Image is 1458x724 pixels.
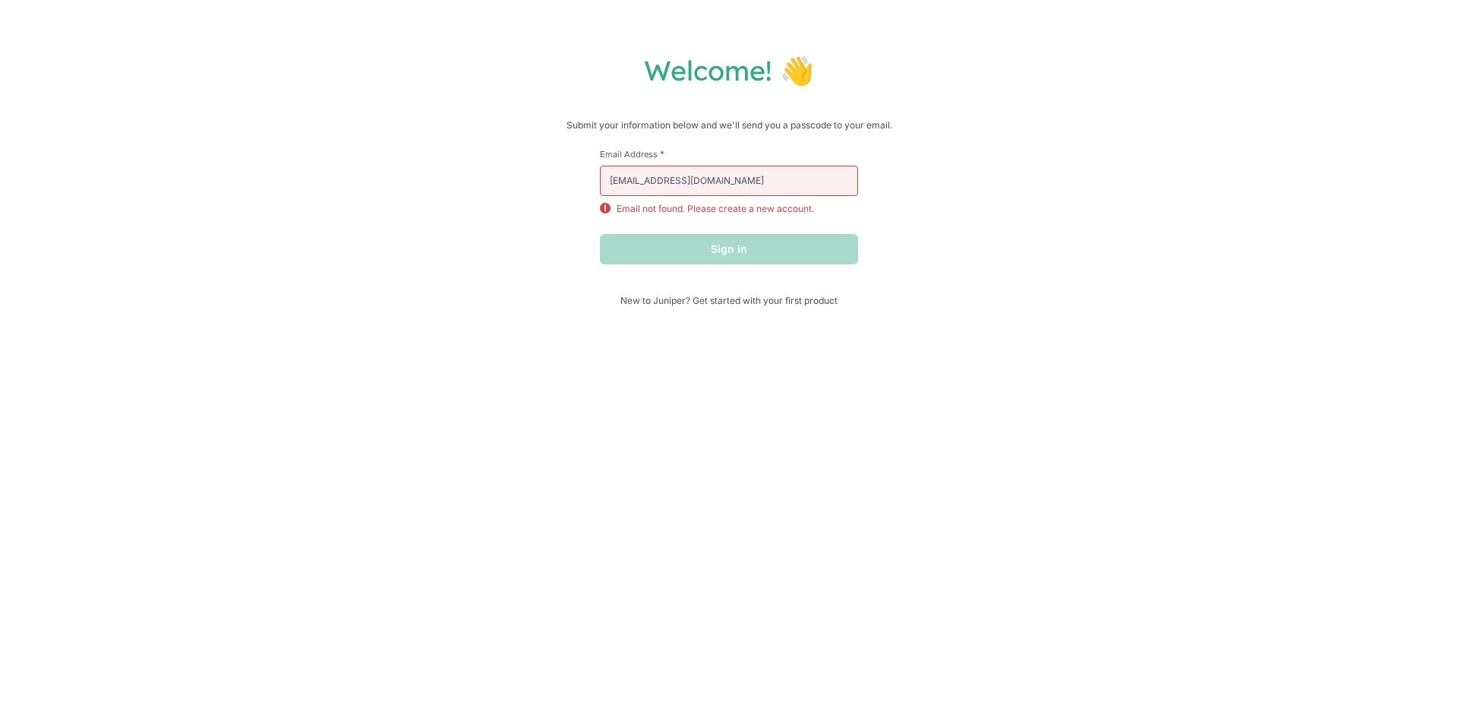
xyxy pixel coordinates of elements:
[600,295,858,306] span: New to Juniper? Get started with your first product
[617,202,814,216] p: Email not found. Please create a new account.
[15,53,1443,87] h1: Welcome! 👋
[600,148,858,160] label: Email Address
[600,166,858,196] input: email@example.com
[15,118,1443,133] p: Submit your information below and we'll send you a passcode to your email.
[660,148,664,160] span: This field is required.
